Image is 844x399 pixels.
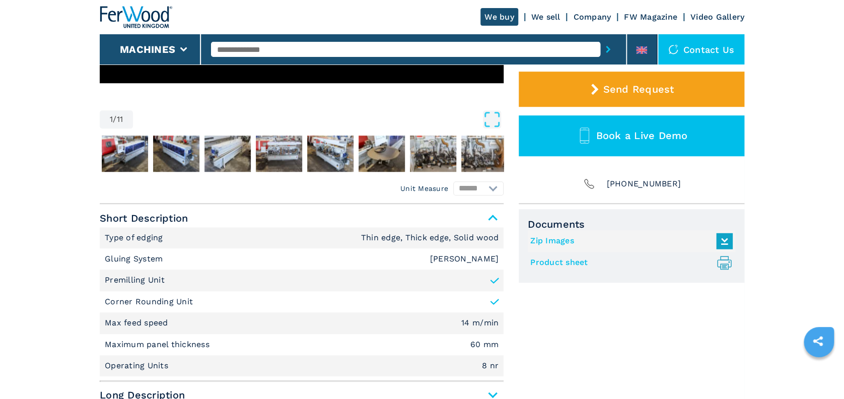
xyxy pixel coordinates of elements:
a: sharethis [805,328,830,354]
img: d827a1ecc67465094a359a117cc0c9d9 [256,136,302,172]
img: 26e853694a37491d33be277ad50b1f17 [307,136,354,172]
div: Contact us [658,34,745,64]
a: FW Magazine [624,12,677,22]
img: 68464121894939bc44f70fa4791cb65d [153,136,199,172]
p: Gluing System [105,253,166,264]
button: Open Fullscreen [135,110,501,128]
img: cc52fe345ae05ef9b0e8a2bf79283001 [359,136,405,172]
p: Max feed speed [105,317,171,328]
span: 1 [110,115,113,123]
em: Unit Measure [400,183,448,193]
em: 8 nr [482,362,499,370]
button: Book a Live Demo [519,115,744,156]
span: Book a Live Demo [596,129,687,142]
img: Contact us [668,44,678,54]
p: Corner Rounding Unit [105,296,193,307]
em: 60 mm [470,341,499,349]
p: Operating Units [105,360,171,371]
p: Premilling Unit [105,275,165,286]
button: Go to Slide 6 [305,134,356,174]
div: Short Description [100,227,504,377]
p: Type of edging [105,232,166,243]
p: Maximum panel thickness [105,339,212,350]
button: Go to Slide 2 [100,134,150,174]
button: Go to Slide 4 [202,134,253,174]
img: Ferwood [100,6,172,28]
img: 9a5896633f23cd4b4a3f445b71842867 [204,136,251,172]
button: Send Request [519,72,744,107]
em: Thin edge, Thick edge, Solid wood [361,234,499,242]
img: Phone [582,177,596,191]
nav: Thumbnail Navigation [100,134,504,174]
img: 34b3a954eac5a98fd5bdf37445d0a5c4 [102,136,148,172]
iframe: Chat [801,354,836,391]
a: We sell [531,12,560,22]
span: / [113,115,116,123]
a: We buy [480,8,518,26]
a: Product sheet [530,254,728,271]
button: Go to Slide 9 [459,134,510,174]
em: [PERSON_NAME] [430,255,499,263]
button: Go to Slide 3 [151,134,201,174]
button: submit-button [600,38,616,61]
span: Documents [528,218,735,230]
button: Go to Slide 7 [357,134,407,174]
a: Company [573,12,611,22]
span: 11 [117,115,123,123]
a: Video Gallery [690,12,744,22]
em: 14 m/min [461,319,499,327]
button: Go to Slide 5 [254,134,304,174]
span: [PHONE_NUMBER] [606,177,681,191]
img: 62d12801186d993893537a77644a2352 [461,136,508,172]
a: Zip Images [530,233,728,249]
img: 250cabe487f00c2b95a9845376833d21 [410,136,456,172]
button: Go to Slide 8 [408,134,458,174]
span: Send Request [603,83,674,95]
span: Short Description [100,209,504,227]
button: Machines [120,43,175,55]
